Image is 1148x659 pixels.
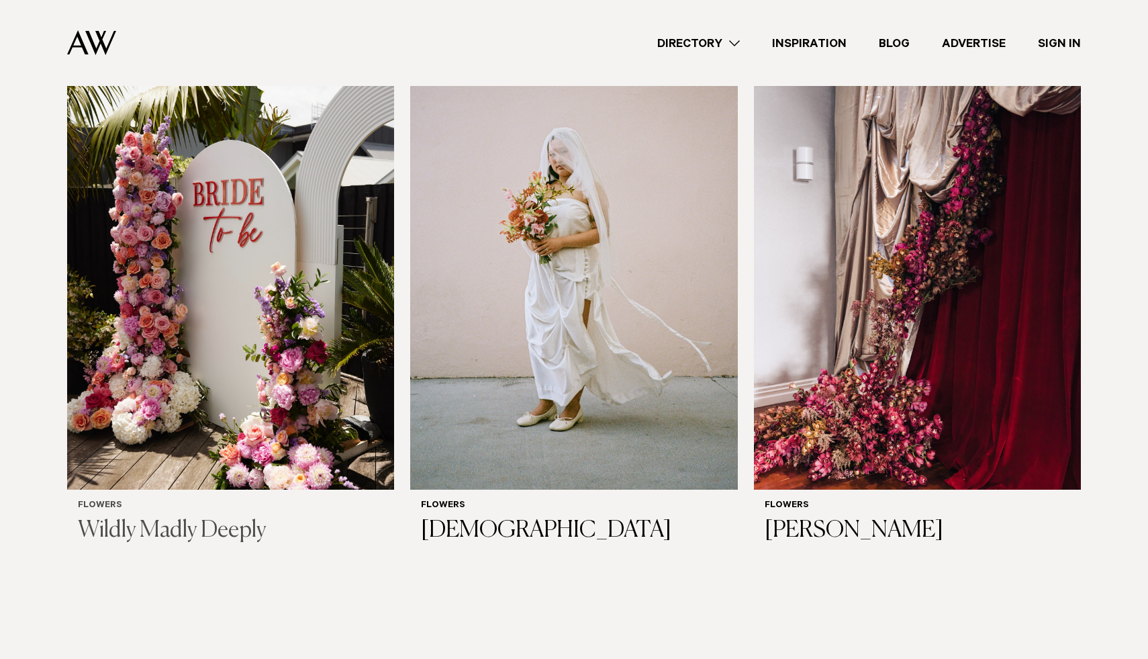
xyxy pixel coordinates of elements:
[756,34,863,52] a: Inspiration
[67,50,394,555] a: Auckland Weddings Flowers | Wildly Madly Deeply Flowers Wildly Madly Deeply
[421,517,726,545] h3: [DEMOGRAPHIC_DATA]
[67,50,394,490] img: Auckland Weddings Flowers | Wildly Madly Deeply
[67,30,116,55] img: Auckland Weddings Logo
[926,34,1022,52] a: Advertise
[78,517,383,545] h3: Wildly Madly Deeply
[78,500,383,512] h6: Flowers
[1022,34,1097,52] a: Sign In
[765,517,1070,545] h3: [PERSON_NAME]
[754,50,1081,490] img: Auckland Weddings Flowers | Cecilia Fox
[410,50,737,490] img: Auckland Weddings Flowers | Isadia
[863,34,926,52] a: Blog
[410,50,737,555] a: Auckland Weddings Flowers | Isadia Flowers [DEMOGRAPHIC_DATA]
[641,34,756,52] a: Directory
[765,500,1070,512] h6: Flowers
[421,500,726,512] h6: Flowers
[754,50,1081,555] a: Auckland Weddings Flowers | Cecilia Fox Flowers [PERSON_NAME]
